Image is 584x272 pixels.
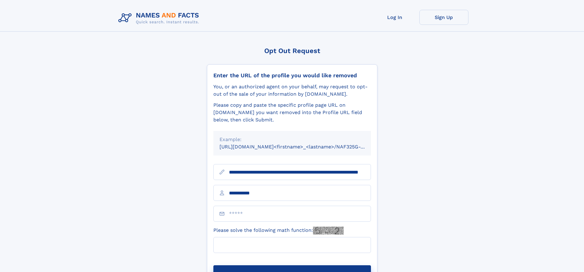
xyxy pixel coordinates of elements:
[207,47,377,55] div: Opt Out Request
[213,72,371,79] div: Enter the URL of the profile you would like removed
[370,10,419,25] a: Log In
[116,10,204,26] img: Logo Names and Facts
[219,144,383,150] small: [URL][DOMAIN_NAME]<firstname>_<lastname>/NAF325G-xxxxxxxx
[419,10,468,25] a: Sign Up
[213,102,371,124] div: Please copy and paste the specific profile page URL on [DOMAIN_NAME] you want removed into the Pr...
[219,136,365,143] div: Example:
[213,83,371,98] div: You, or an authorized agent on your behalf, may request to opt-out of the sale of your informatio...
[213,227,344,235] label: Please solve the following math function:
